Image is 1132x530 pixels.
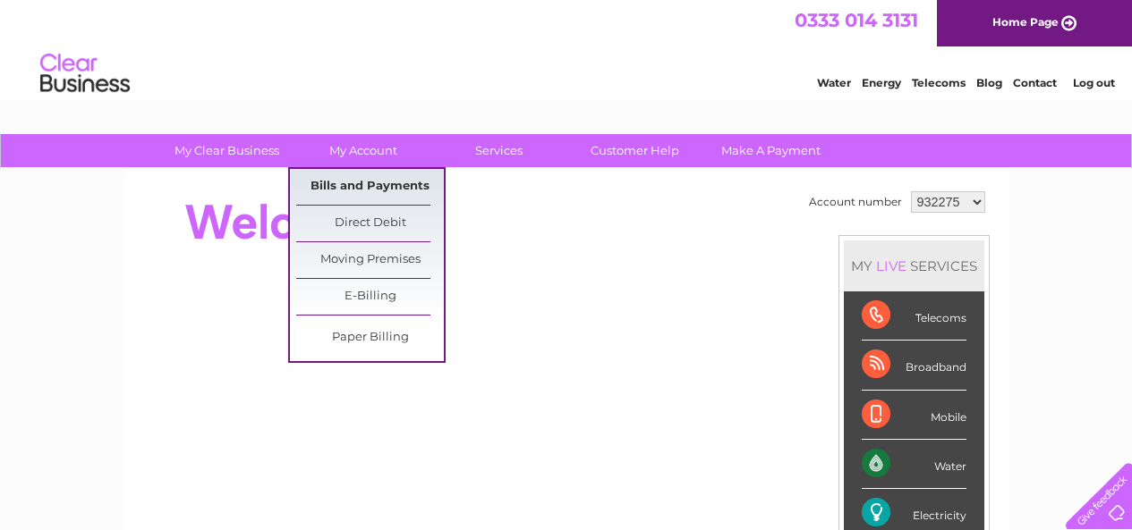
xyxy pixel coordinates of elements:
[697,134,845,167] a: Make A Payment
[862,440,966,489] div: Water
[872,257,910,274] div: LIVE
[296,169,444,205] a: Bills and Payments
[296,206,444,241] a: Direct Debit
[289,134,437,167] a: My Account
[862,341,966,390] div: Broadband
[425,134,573,167] a: Services
[912,76,966,89] a: Telecoms
[561,134,709,167] a: Customer Help
[795,9,918,31] a: 0333 014 3131
[862,291,966,341] div: Telecoms
[296,320,444,356] a: Paper Billing
[296,279,444,315] a: E-Billing
[862,76,901,89] a: Energy
[39,46,131,101] img: logo.png
[976,76,1002,89] a: Blog
[862,391,966,440] div: Mobile
[844,240,984,291] div: MY SERVICES
[296,242,444,278] a: Moving Premises
[1073,76,1115,89] a: Log out
[144,10,990,87] div: Clear Business is a trading name of Verastar Limited (registered in [GEOGRAPHIC_DATA] No. 3667643...
[817,76,851,89] a: Water
[1013,76,1057,89] a: Contact
[804,187,906,217] td: Account number
[153,134,301,167] a: My Clear Business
